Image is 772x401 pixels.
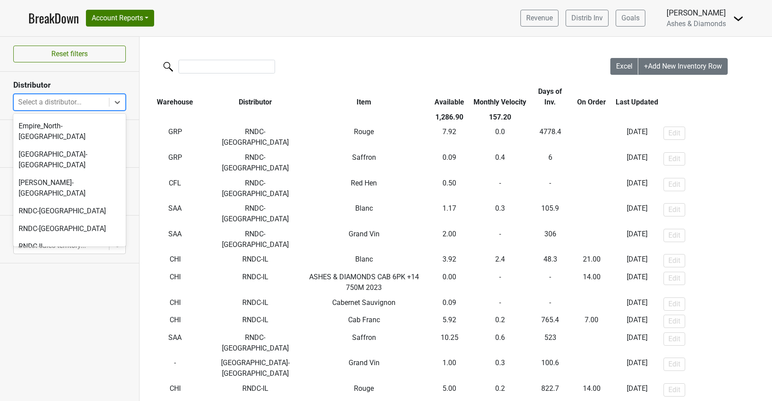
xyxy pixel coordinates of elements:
[13,202,126,220] div: RNDC-[GEOGRAPHIC_DATA]
[663,315,685,328] button: Edit
[613,125,661,150] td: [DATE]
[530,201,571,227] td: 105.9
[211,330,299,356] td: RNDC-[GEOGRAPHIC_DATA]
[140,312,211,330] td: CHI
[13,174,126,202] div: [PERSON_NAME]-[GEOGRAPHIC_DATA]
[663,358,685,371] button: Edit
[428,227,470,252] td: 2.00
[470,270,530,295] td: -
[140,330,211,356] td: SAA
[530,330,571,356] td: 523
[428,295,470,313] td: 0.09
[428,381,470,399] td: 5.00
[211,356,299,382] td: [GEOGRAPHIC_DATA]-[GEOGRAPHIC_DATA]
[211,150,299,176] td: RNDC-[GEOGRAPHIC_DATA]
[428,201,470,227] td: 1.17
[570,84,613,110] th: On Order: activate to sort column ascending
[428,176,470,201] td: 0.50
[140,84,211,110] th: Warehouse: activate to sort column ascending
[211,252,299,270] td: RNDC-IL
[530,227,571,252] td: 306
[140,356,211,382] td: -
[428,125,470,150] td: 7.92
[570,312,613,330] td: -
[140,295,211,313] td: CHI
[530,356,571,382] td: 100.6
[530,295,571,313] td: -
[644,62,722,70] span: +Add New Inventory Row
[470,295,530,313] td: -
[428,110,470,125] th: 1,286.90
[351,179,377,187] span: Red Hen
[428,356,470,382] td: 1.00
[86,10,154,27] button: Account Reports
[352,153,376,162] span: Saffron
[663,297,685,311] button: Edit
[663,127,685,140] button: Edit
[211,84,299,110] th: Distributor: activate to sort column ascending
[354,127,374,136] span: Rouge
[140,176,211,201] td: CFL
[211,125,299,150] td: RNDC-[GEOGRAPHIC_DATA]
[663,383,685,397] button: Edit
[428,312,470,330] td: 5.92
[520,10,559,27] a: Revenue
[470,201,530,227] td: 0.3
[570,381,613,399] td: -
[570,252,613,270] td: -
[638,58,728,75] button: +Add New Inventory Row
[299,84,428,110] th: Item: activate to sort column ascending
[349,359,380,367] span: Grand Vin
[470,312,530,330] td: 0.2
[613,252,661,270] td: [DATE]
[470,356,530,382] td: 0.3
[470,84,530,110] th: Monthly Velocity: activate to sort column ascending
[354,384,374,393] span: Rouge
[211,270,299,295] td: RNDC-IL
[613,381,661,399] td: [DATE]
[470,330,530,356] td: 0.6
[470,252,530,270] td: 2.4
[570,270,613,295] td: -
[211,176,299,201] td: RNDC-[GEOGRAPHIC_DATA]
[613,270,661,295] td: [DATE]
[663,152,685,166] button: Edit
[733,13,744,24] img: Dropdown Menu
[28,9,79,27] a: BreakDown
[530,270,571,295] td: -
[613,150,661,176] td: [DATE]
[530,381,571,399] td: 822.7
[332,298,396,307] span: Cabernet Sauvignon
[613,356,661,382] td: [DATE]
[613,295,661,313] td: [DATE]
[470,110,530,125] th: 157.20
[470,381,530,399] td: 0.2
[570,295,613,313] td: -
[470,227,530,252] td: -
[663,229,685,242] button: Edit
[663,332,685,346] button: Edit
[428,150,470,176] td: 0.09
[667,7,726,19] div: [PERSON_NAME]
[530,312,571,330] td: 765.4
[140,227,211,252] td: SAA
[570,356,613,382] td: -
[530,150,571,176] td: 6
[613,201,661,227] td: [DATE]
[616,10,645,27] a: Goals
[13,46,126,62] button: Reset filters
[13,146,126,174] div: [GEOGRAPHIC_DATA]-[GEOGRAPHIC_DATA]
[211,295,299,313] td: RNDC-IL
[428,84,470,110] th: Available: activate to sort column ascending
[140,150,211,176] td: GRP
[663,272,685,285] button: Edit
[428,252,470,270] td: 3.92
[470,150,530,176] td: 0.4
[616,62,632,70] span: Excel
[566,10,609,27] a: Distrib Inv
[140,270,211,295] td: CHI
[13,81,126,90] h3: Distributor
[140,201,211,227] td: SAA
[13,117,126,146] div: Empire_North-[GEOGRAPHIC_DATA]
[613,312,661,330] td: [DATE]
